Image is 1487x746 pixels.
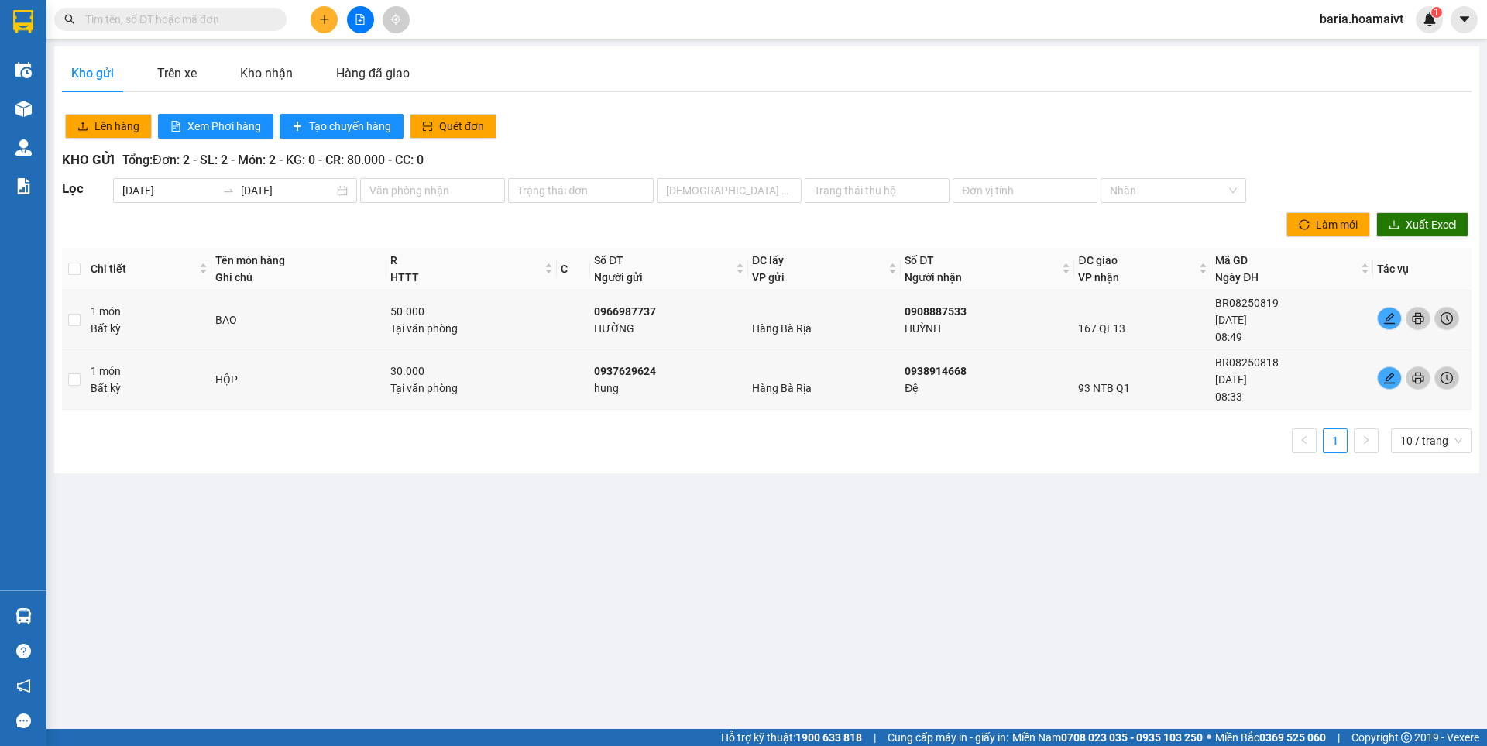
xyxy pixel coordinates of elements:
span: Người nhận [905,271,962,284]
span: ⚪️ [1207,734,1211,741]
span: Bất kỳ [91,322,121,335]
span: Xuất Excel [1406,216,1456,233]
div: BR08250818 [1215,354,1369,371]
b: 0966987737 [594,305,656,318]
sup: 1 [1431,7,1442,18]
button: uploadLên hàng [65,114,152,139]
div: kích thước trang [1391,428,1472,453]
span: Bất kỳ [91,382,121,394]
span: hung [594,382,619,394]
span: | [874,729,876,746]
span: Người gửi [594,271,643,284]
span: Số ĐT [594,254,623,266]
div: Hàng đã giao [336,64,410,83]
span: Hàng Bà Rịa [752,322,812,335]
img: warehouse-icon [15,608,32,624]
div: 1 món [91,363,208,397]
span: R [390,254,397,266]
strong: 0708 023 035 - 0935 103 250 [1061,731,1203,744]
button: printer [1406,307,1430,330]
span: Miền Bắc [1215,729,1326,746]
span: ĐC lấy [752,254,784,266]
span: 50.000 [390,305,424,318]
b: 0908887533 [905,305,967,318]
div: C [561,260,586,277]
span: clock-circle [1435,372,1458,384]
span: HUỲNH [905,322,941,335]
div: Tên món hàng Ghi chú [215,252,383,286]
span: | [1338,729,1340,746]
button: syncLàm mới [1286,212,1370,237]
span: question-circle [16,644,31,658]
span: [DATE] [1215,373,1247,386]
button: clock-circle [1434,307,1459,330]
span: HTTT [390,271,419,284]
span: plus [319,14,330,25]
li: Trang Trước [1292,428,1317,453]
strong: 1900 633 818 [795,731,862,744]
li: Trang Kế [1354,428,1379,453]
b: 0937629624 [594,365,656,377]
button: file-textXem Phơi hàng [158,114,273,139]
span: caret-down [1458,12,1472,26]
img: warehouse-icon [15,101,32,117]
button: right [1354,428,1379,453]
span: Lên hàng [94,118,139,135]
span: HỘP [215,373,238,386]
div: Kho nhận [240,64,293,83]
span: left [1300,435,1309,445]
span: Số ĐT [905,254,934,266]
span: 93 NTB Q1 [1078,382,1130,394]
span: scan [422,121,433,133]
img: solution-icon [15,178,32,194]
strong: 0369 525 060 [1259,731,1326,744]
button: clock-circle [1434,366,1459,390]
span: search [64,14,75,25]
button: aim [383,6,410,33]
input: Ngày kết thúc [241,182,334,199]
span: edit [1378,372,1401,384]
span: upload [77,121,88,133]
button: caret-down [1451,6,1478,33]
span: Xem Phơi hàng [187,118,261,135]
span: baria.hoamaivt [1307,9,1416,29]
button: left [1292,428,1317,453]
span: Hàng Bà Rịa [752,382,812,394]
button: plusTạo chuyến hàng [280,114,404,139]
span: 167 QL13 [1078,322,1125,335]
span: message [16,713,31,728]
button: edit [1377,307,1402,330]
button: printer [1406,366,1430,390]
span: [DATE] [1215,314,1247,326]
span: Mã GD [1215,254,1248,266]
input: Tìm tên, số ĐT hoặc mã đơn [85,11,268,28]
img: warehouse-icon [15,62,32,78]
img: warehouse-icon [15,139,32,156]
button: edit [1377,366,1402,390]
span: clock-circle [1435,312,1458,325]
span: Chi tiết [91,260,196,277]
span: copyright [1401,732,1412,743]
button: downloadXuất Excel [1376,212,1468,237]
span: file-text [170,121,181,133]
span: Tại văn phòng [390,382,458,394]
span: Đệ [905,382,918,394]
span: Tổng: Đơn: 2 - SL: 2 - Món: 2 - KG: 0 - CR: 80.000 - CC: 0 [122,153,424,167]
th: Tác vụ [1373,248,1472,290]
img: icon-new-feature [1423,12,1437,26]
span: 10 / trang [1400,429,1462,452]
img: logo-vxr [13,10,33,33]
div: BR08250819 [1215,294,1369,311]
span: file-add [355,14,366,25]
span: 08:33 [1215,390,1242,403]
span: notification [16,679,31,693]
span: Quét đơn [439,118,484,135]
b: 0938914668 [905,365,967,377]
a: 1 [1324,429,1347,452]
span: right [1362,435,1371,445]
button: plus [311,6,338,33]
span: to [222,184,235,197]
span: download [1389,219,1399,232]
span: printer [1406,372,1430,384]
div: Trên xe [157,64,197,83]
